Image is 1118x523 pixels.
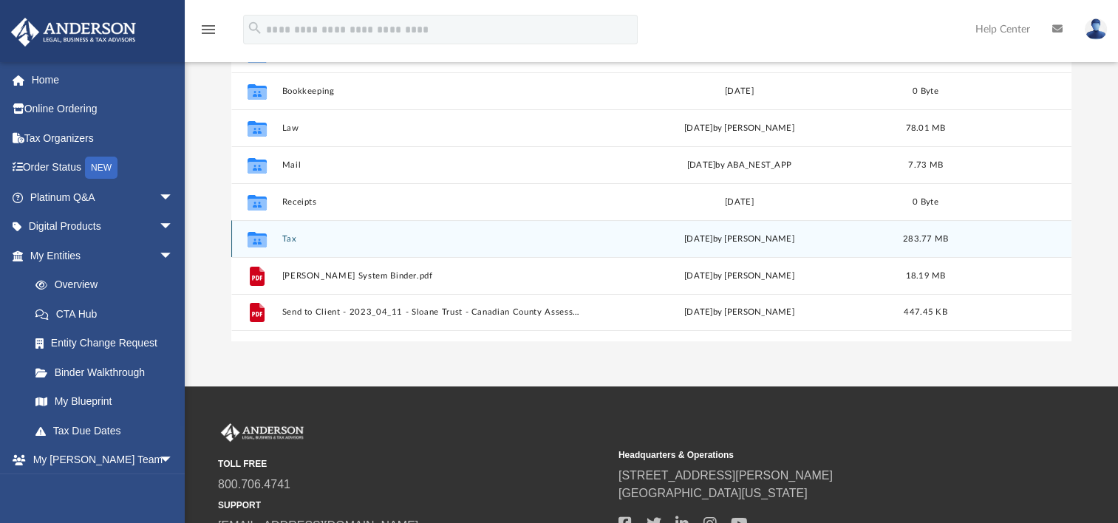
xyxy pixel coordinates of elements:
a: [GEOGRAPHIC_DATA][US_STATE] [618,487,808,499]
button: Bookkeeping [282,86,583,96]
a: Digital Productsarrow_drop_down [10,212,196,242]
a: Home [10,65,196,95]
button: Tax [282,234,583,244]
div: [DATE] by [PERSON_NAME] [589,233,890,246]
div: [DATE] [589,196,890,209]
a: [STREET_ADDRESS][PERSON_NAME] [618,469,833,482]
a: My [PERSON_NAME] Teamarrow_drop_down [10,445,188,475]
small: Headquarters & Operations [618,448,1009,462]
div: [DATE] by ABA_NEST_APP [589,159,890,172]
img: Anderson Advisors Platinum Portal [218,423,307,442]
a: Order StatusNEW [10,153,196,183]
button: Mail [282,160,583,170]
a: My Entitiesarrow_drop_down [10,241,196,270]
small: SUPPORT [218,499,608,512]
div: grid [231,35,1071,341]
span: 18.19 MB [906,272,946,280]
div: [DATE] by [PERSON_NAME] [589,270,890,283]
a: Tax Due Dates [21,416,196,445]
span: 447.45 KB [904,308,947,316]
img: User Pic [1085,18,1107,40]
span: 7.73 MB [908,161,943,169]
span: 0 Byte [913,87,938,95]
a: 800.706.4741 [218,478,290,490]
div: [DATE] [589,85,890,98]
span: arrow_drop_down [159,182,188,213]
button: [PERSON_NAME] System Binder.pdf [282,271,583,281]
div: [DATE] by [PERSON_NAME] [589,306,890,319]
a: CTA Hub [21,299,196,329]
a: Entity Change Request [21,329,196,358]
span: arrow_drop_down [159,445,188,476]
a: Tax Organizers [10,123,196,153]
span: 0 Byte [913,198,938,206]
a: Online Ordering [10,95,196,124]
div: [DATE] by [PERSON_NAME] [589,122,890,135]
a: Overview [21,270,196,300]
small: TOLL FREE [218,457,608,471]
span: arrow_drop_down [159,241,188,271]
i: menu [200,21,217,38]
i: search [247,20,263,36]
a: My Blueprint [21,387,188,417]
a: menu [200,28,217,38]
img: Anderson Advisors Platinum Portal [7,18,140,47]
button: Send to Client - 2023_04_11 - Sloane Trust - Canadian County Assessor.pdf [282,307,583,317]
a: Platinum Q&Aarrow_drop_down [10,182,196,212]
button: Law [282,123,583,133]
span: arrow_drop_down [159,212,188,242]
button: Receipts [282,197,583,207]
span: 78.01 MB [906,124,946,132]
a: Binder Walkthrough [21,358,196,387]
span: 283.77 MB [903,235,948,243]
div: NEW [85,157,117,179]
